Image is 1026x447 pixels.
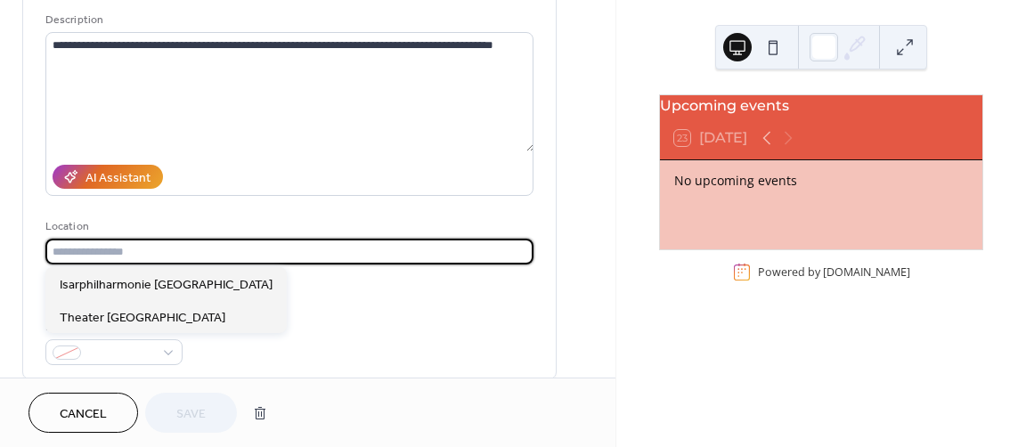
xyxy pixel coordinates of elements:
span: Isarphilharmonie [GEOGRAPHIC_DATA] [60,276,273,295]
div: AI Assistant [85,169,151,188]
div: Upcoming events [660,95,982,117]
button: Cancel [28,393,138,433]
div: Location [45,217,530,236]
span: Cancel [60,405,107,424]
span: Theater [GEOGRAPHIC_DATA] [60,309,225,328]
div: Description [45,11,530,29]
button: AI Assistant [53,165,163,189]
div: No upcoming events [674,171,968,190]
div: Powered by [758,264,910,280]
a: [DOMAIN_NAME] [823,264,910,280]
div: Event color [45,318,179,337]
